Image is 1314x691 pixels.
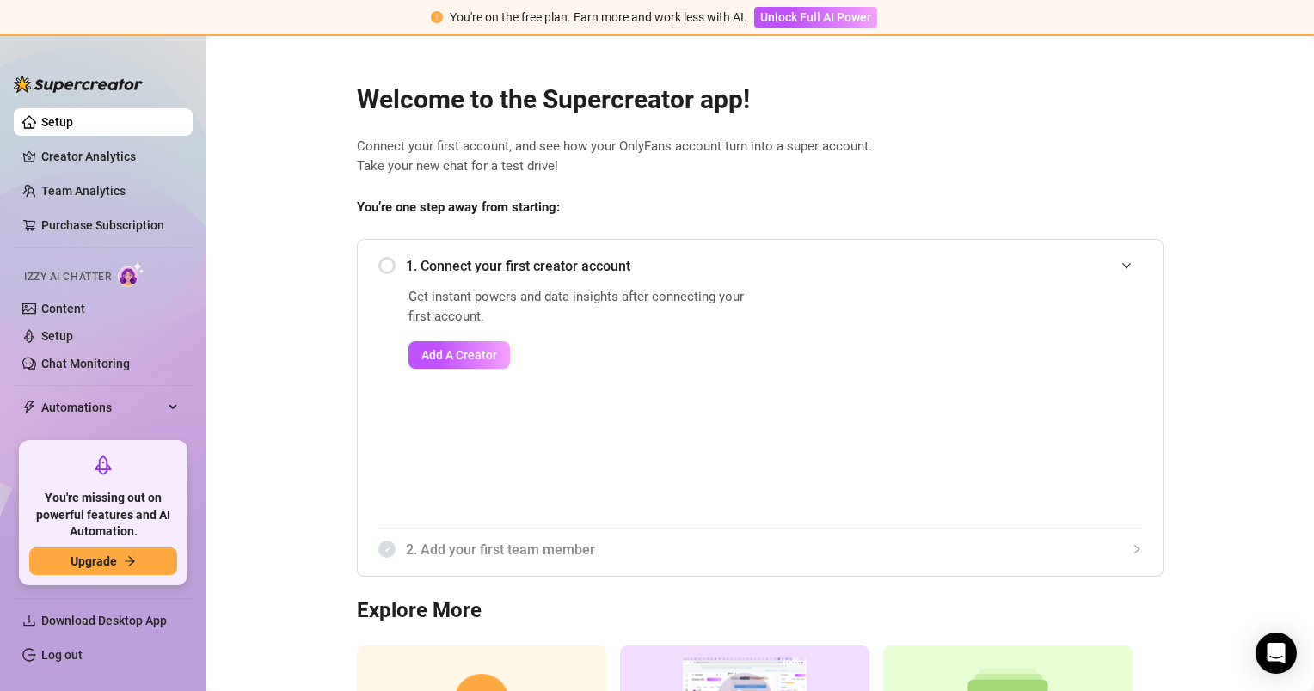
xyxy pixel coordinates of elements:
button: Add A Creator [408,341,510,369]
a: Content [41,302,85,315]
span: Unlock Full AI Power [760,10,871,24]
img: logo-BBDzfeDw.svg [14,76,143,93]
span: Izzy AI Chatter [24,269,111,285]
span: You're on the free plan. Earn more and work less with AI. [450,10,747,24]
h2: Welcome to the Supercreator app! [357,83,1164,116]
div: 1. Connect your first creator account [378,245,1142,287]
a: Unlock Full AI Power [754,10,877,24]
span: collapsed [1132,544,1142,554]
a: Log out [41,648,83,662]
button: Upgradearrow-right [29,547,177,575]
span: thunderbolt [22,401,36,414]
span: Add A Creator [421,348,497,362]
span: Download Desktop App [41,614,167,627]
h3: Explore More [357,597,1164,625]
a: Setup [41,115,73,129]
button: Unlock Full AI Power [754,7,877,28]
span: arrow-right [124,555,136,567]
span: Chat Copilot [41,428,163,456]
a: Purchase Subscription [41,211,179,239]
span: Automations [41,394,163,421]
div: Open Intercom Messenger [1256,633,1297,674]
div: 2. Add your first team member [378,529,1142,571]
span: download [22,614,36,627]
span: 1. Connect your first creator account [406,255,1142,277]
span: 2. Add your first team member [406,539,1142,560]
span: You're missing out on powerful features and AI Automation. [29,490,177,541]
a: Team Analytics [41,184,126,198]
a: Setup [41,329,73,343]
span: Get instant powers and data insights after connecting your first account. [408,287,755,327]
a: Chat Monitoring [41,357,130,370]
strong: You’re one step away from starting: [357,199,560,215]
span: Connect your first account, and see how your OnlyFans account turn into a super account. Take you... [357,137,1164,177]
img: AI Chatter [118,262,144,287]
span: exclamation-circle [431,11,443,23]
a: Add A Creator [408,341,755,369]
span: rocket [93,455,114,475]
span: expanded [1121,260,1132,271]
span: Upgrade [71,554,117,568]
iframe: Add Creators [798,287,1142,507]
a: Creator Analytics [41,143,179,170]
